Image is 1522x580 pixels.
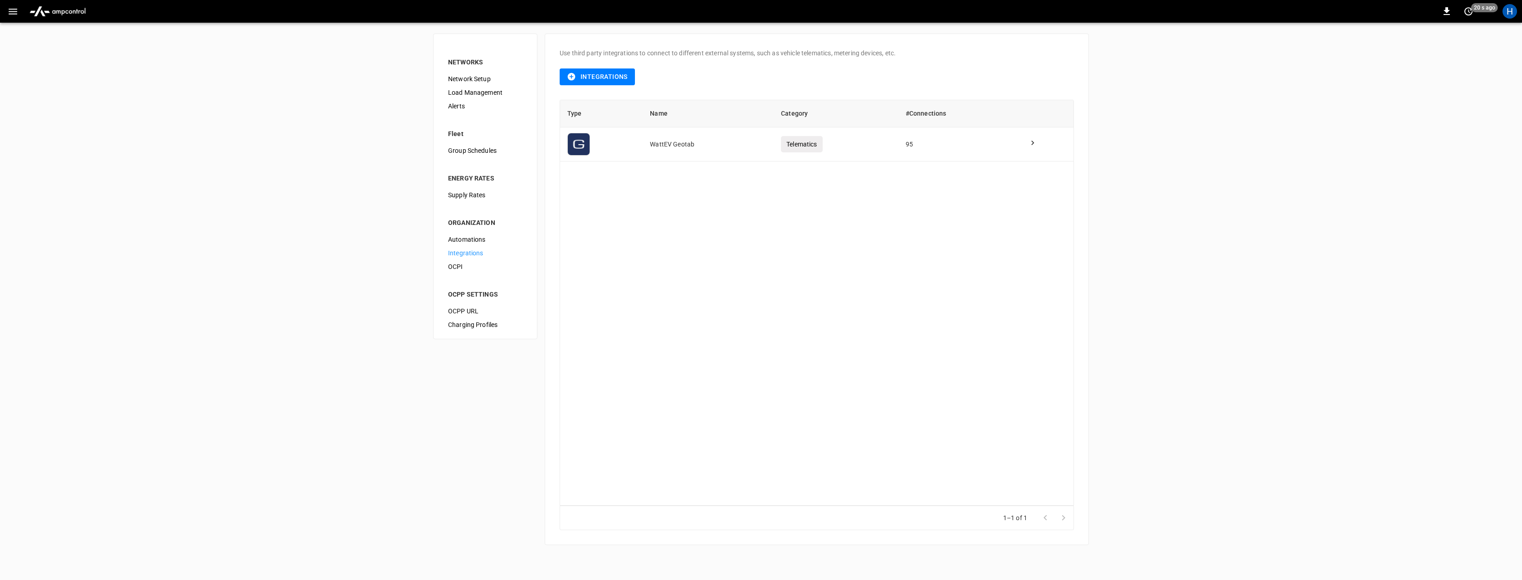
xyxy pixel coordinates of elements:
[448,58,522,67] div: NETWORKS
[448,320,522,330] span: Charging Profiles
[441,72,530,86] div: Network Setup
[1471,3,1498,12] span: 20 s ago
[441,99,530,113] div: Alerts
[448,146,522,156] span: Group Schedules
[448,290,522,299] div: OCPP SETTINGS
[560,49,1074,58] p: Use third party integrations to connect to different external systems, such as vehicle telematics...
[448,190,522,200] span: Supply Rates
[448,74,522,84] span: Network Setup
[643,100,774,127] th: Name
[448,88,522,97] span: Load Management
[774,100,898,127] th: Category
[441,318,530,331] div: Charging Profiles
[448,249,522,258] span: Integrations
[26,3,89,20] img: ampcontrol.io logo
[448,218,522,227] div: ORGANIZATION
[441,260,530,273] div: OCPI
[643,127,774,161] td: WattEV Geotab
[567,133,590,156] img: telematics
[1003,513,1027,522] p: 1–1 of 1
[441,144,530,157] div: Group Schedules
[1502,4,1517,19] div: profile-icon
[1461,4,1476,19] button: set refresh interval
[448,174,522,183] div: ENERGY RATES
[441,86,530,99] div: Load Management
[448,307,522,316] span: OCPP URL
[441,233,530,246] div: Automations
[898,100,1021,127] th: #Connections
[781,136,823,152] div: Telematics
[448,129,522,138] div: Fleet
[448,102,522,111] span: Alerts
[898,127,1021,161] td: 95
[448,235,522,244] span: Automations
[441,304,530,318] div: OCPP URL
[560,100,643,127] th: Type
[560,68,635,85] button: Integrations
[448,262,522,272] span: OCPI
[441,188,530,202] div: Supply Rates
[441,246,530,260] div: Integrations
